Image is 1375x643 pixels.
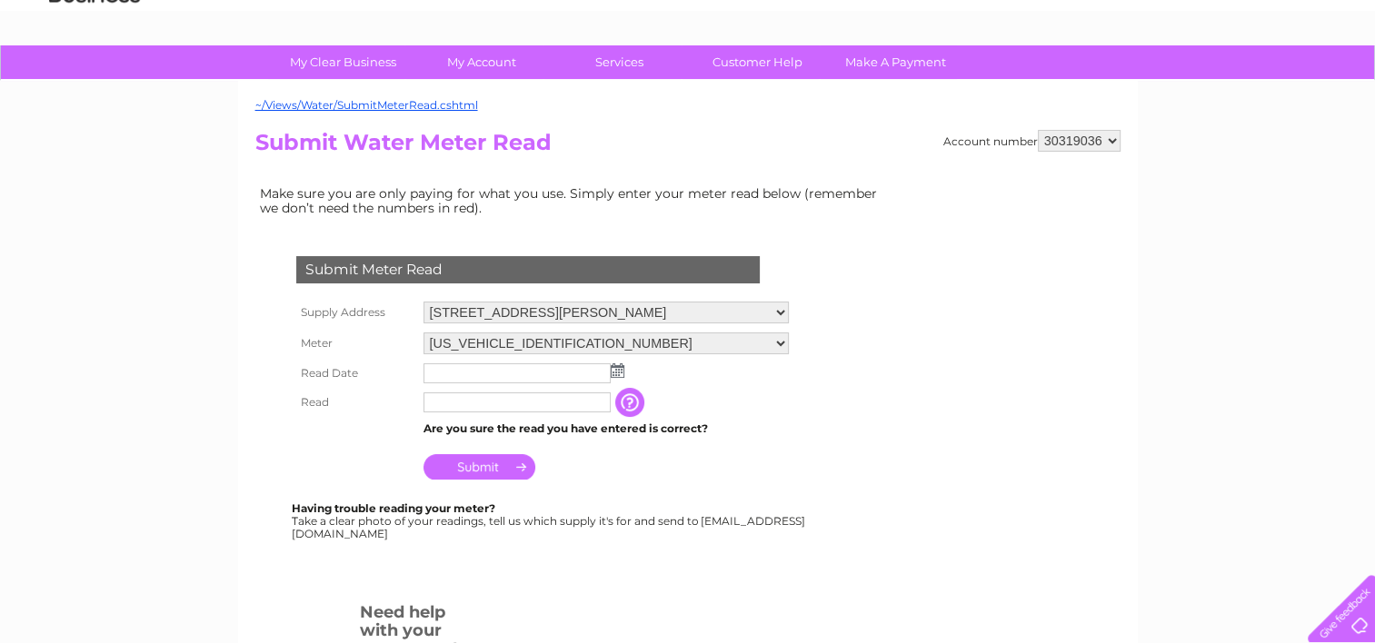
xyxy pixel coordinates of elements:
[292,388,419,417] th: Read
[821,45,971,79] a: Make A Payment
[255,98,478,112] a: ~/Views/Water/SubmitMeterRead.cshtml
[423,454,535,480] input: Submit
[406,45,556,79] a: My Account
[1217,77,1243,91] a: Blog
[683,45,832,79] a: Customer Help
[268,45,418,79] a: My Clear Business
[292,501,495,515] b: Having trouble reading your meter?
[1032,9,1158,32] a: 0333 014 3131
[48,47,141,103] img: logo.png
[259,10,1118,88] div: Clear Business is a trading name of Verastar Limited (registered in [GEOGRAPHIC_DATA] No. 3667643...
[943,130,1121,152] div: Account number
[292,359,419,388] th: Read Date
[1055,77,1090,91] a: Water
[1101,77,1141,91] a: Energy
[292,328,419,359] th: Meter
[611,363,624,378] img: ...
[292,502,808,539] div: Take a clear photo of your readings, tell us which supply it's for and send to [EMAIL_ADDRESS][DO...
[255,130,1121,164] h2: Submit Water Meter Read
[1151,77,1206,91] a: Telecoms
[255,182,892,220] td: Make sure you are only paying for what you use. Simply enter your meter read below (remember we d...
[292,297,419,328] th: Supply Address
[544,45,694,79] a: Services
[1315,77,1358,91] a: Log out
[296,256,760,283] div: Submit Meter Read
[419,417,793,440] td: Are you sure the read you have entered is correct?
[615,388,648,417] input: Information
[1254,77,1299,91] a: Contact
